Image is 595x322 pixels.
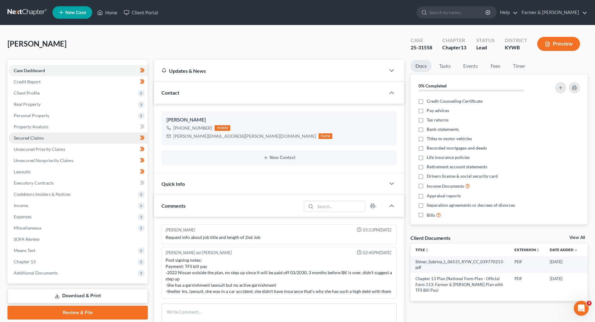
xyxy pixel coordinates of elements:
[427,136,472,142] span: Titles to motor vehicles
[173,133,316,139] div: [PERSON_NAME][EMAIL_ADDRESS][PERSON_NAME][DOMAIN_NAME]
[411,37,432,44] div: Case
[14,203,28,208] span: Income
[173,125,212,131] div: [PHONE_NUMBER]
[14,214,32,219] span: Expenses
[9,144,148,155] a: Unsecured Priority Claims
[427,193,461,199] span: Appraisal reports
[363,250,391,256] span: 02:40PM[DATE]
[166,155,392,160] button: New Contact
[410,235,450,241] div: Client Documents
[319,133,332,139] div: home
[14,135,44,141] span: Secured Claims
[166,227,195,233] div: [PERSON_NAME]
[14,124,48,129] span: Property Analysis
[65,10,86,15] span: New Case
[14,158,73,163] span: Unsecured Nonpriority Claims
[485,60,505,72] a: Fees
[9,155,148,166] a: Unsecured Nonpriority Claims
[14,90,40,96] span: Client Profile
[161,181,185,187] span: Quick Info
[476,37,495,44] div: Status
[505,44,527,51] div: KYWB
[419,83,447,88] strong: 0% Completed
[514,247,540,252] a: Extensionunfold_more
[509,273,545,296] td: PDF
[427,98,483,104] span: Credit Counseling Certificate
[410,273,509,296] td: Chapter 13 Plan (National Form Plan - Official Form 113: Farmer & [PERSON_NAME] Plan with TFS Bil...
[427,183,464,189] span: Income Documents
[166,250,232,256] div: [PERSON_NAME] del [PERSON_NAME]
[427,107,449,114] span: Pay advices
[461,44,466,50] span: 13
[14,169,31,174] span: Lawsuits
[550,247,578,252] a: Date Added expand_more
[425,248,429,252] i: unfold_more
[458,60,483,72] a: Events
[7,39,67,48] span: [PERSON_NAME]
[14,79,41,84] span: Credit Report
[574,248,578,252] i: expand_more
[161,90,179,96] span: Contact
[545,273,583,296] td: [DATE]
[574,301,589,316] iframe: Intercom live chat
[427,117,449,123] span: Tax returns
[14,259,36,264] span: Chapter 13
[9,177,148,189] a: Executory Contracts
[545,256,583,273] td: [DATE]
[14,68,45,73] span: Case Dashboard
[518,7,587,18] a: Farmer & [PERSON_NAME]
[410,60,432,72] a: Docs
[215,125,230,131] div: mobile
[363,227,391,233] span: 05:53PM[DATE]
[505,37,527,44] div: District
[442,44,466,51] div: Chapter
[587,301,592,306] span: 3
[536,248,540,252] i: unfold_more
[94,7,121,18] a: Home
[166,116,392,124] div: [PERSON_NAME]
[427,154,470,161] span: Life insurance policies
[166,234,393,240] div: Request info about job title and length of 2nd Job
[427,173,498,179] span: Drivers license & social security card
[14,102,41,107] span: Real Property
[14,236,40,242] span: SOFA Review
[7,289,148,303] a: Download & Print
[569,235,585,240] a: View All
[121,7,161,18] a: Client Portal
[410,256,509,273] td: Shiner_Sabrina_L_06531_KYW_CC_039770213-pdf
[14,113,49,118] span: Personal Property
[14,191,71,197] span: Codebtors Insiders & Notices
[415,247,429,252] a: Titleunfold_more
[9,121,148,132] a: Property Analysis
[166,257,393,295] div: Post signing notes: Payment: TFS bill pay -2022 Nissan outside the plan, no step up since it will...
[14,146,65,152] span: Unsecured Priority Claims
[14,225,42,230] span: Miscellaneous
[509,256,545,273] td: PDF
[9,76,148,87] a: Credit Report
[7,306,148,320] a: Review & File
[411,44,432,51] div: 25-31558
[508,60,530,72] a: Timer
[537,37,580,51] button: Preview
[497,7,518,18] a: Help
[14,270,58,275] span: Additional Documents
[427,202,515,208] span: Separation agreements or decrees of divorces
[476,44,495,51] div: Lead
[14,248,35,253] span: Means Test
[315,201,365,212] input: Search...
[427,164,487,170] span: Retirement account statements
[161,67,378,74] div: Updates & News
[429,7,486,18] input: Search by name...
[161,203,186,209] span: Comments
[427,126,459,132] span: Bank statements
[9,166,148,177] a: Lawsuits
[427,212,435,218] span: Bills
[9,132,148,144] a: Secured Claims
[9,65,148,76] a: Case Dashboard
[14,180,54,186] span: Executory Contracts
[434,60,456,72] a: Tasks
[9,234,148,245] a: SOFA Review
[442,37,466,44] div: Chapter
[427,145,487,151] span: Recorded mortgages and deeds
